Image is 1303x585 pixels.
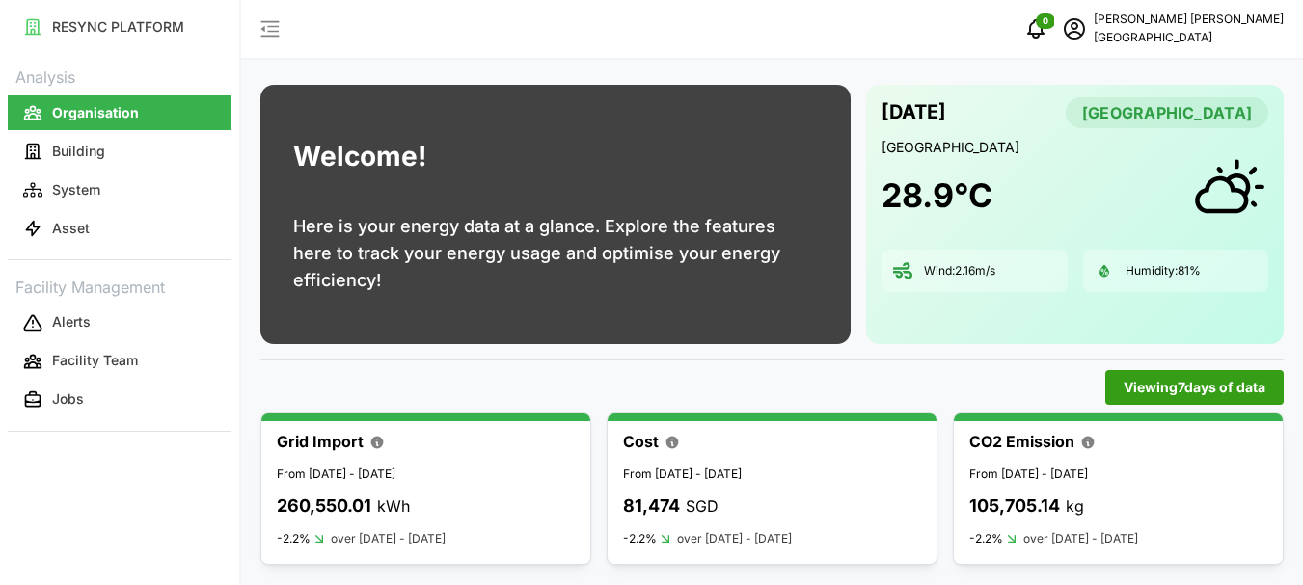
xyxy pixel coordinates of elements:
[8,209,231,248] a: Asset
[1082,98,1252,127] span: [GEOGRAPHIC_DATA]
[8,10,231,44] button: RESYNC PLATFORM
[969,492,1060,520] p: 105,705.14
[277,430,364,454] p: Grid Import
[1066,494,1084,519] p: kg
[1105,370,1284,405] button: Viewing7days of data
[52,180,100,199] p: System
[8,171,231,209] a: System
[8,304,231,342] a: Alerts
[277,465,575,484] p: From [DATE] - [DATE]
[277,531,311,546] p: -2.2%
[623,430,659,454] p: Cost
[882,138,1268,157] p: [GEOGRAPHIC_DATA]
[623,492,680,520] p: 81,474
[8,383,231,417] button: Jobs
[969,531,1003,546] p: -2.2%
[8,132,231,171] a: Building
[1017,10,1055,48] button: notifications
[882,96,946,128] p: [DATE]
[1055,10,1094,48] button: schedule
[8,272,231,300] p: Facility Management
[969,430,1074,454] p: CO2 Emission
[8,211,231,246] button: Asset
[377,494,410,519] p: kWh
[1124,371,1265,404] span: Viewing 7 days of data
[52,351,138,370] p: Facility Team
[623,465,921,484] p: From [DATE] - [DATE]
[8,173,231,207] button: System
[52,219,90,238] p: Asset
[882,174,992,217] h1: 28.9 °C
[969,465,1267,484] p: From [DATE] - [DATE]
[293,213,818,294] p: Here is your energy data at a glance. Explore the features here to track your energy usage and op...
[8,8,231,46] a: RESYNC PLATFORM
[293,136,426,177] h1: Welcome!
[686,494,719,519] p: SGD
[52,312,91,332] p: Alerts
[52,142,105,161] p: Building
[8,95,231,130] button: Organisation
[52,389,84,409] p: Jobs
[52,17,184,37] p: RESYNC PLATFORM
[277,492,371,520] p: 260,550.01
[1023,530,1138,548] p: over [DATE] - [DATE]
[623,531,657,546] p: -2.2%
[8,93,231,132] a: Organisation
[8,342,231,381] a: Facility Team
[52,103,139,122] p: Organisation
[1094,11,1284,29] p: [PERSON_NAME] [PERSON_NAME]
[1043,14,1048,28] span: 0
[924,263,995,279] p: Wind: 2.16 m/s
[331,530,446,548] p: over [DATE] - [DATE]
[8,306,231,340] button: Alerts
[1126,263,1201,279] p: Humidity: 81 %
[8,134,231,169] button: Building
[8,62,231,90] p: Analysis
[1094,29,1284,47] p: [GEOGRAPHIC_DATA]
[8,344,231,379] button: Facility Team
[8,381,231,419] a: Jobs
[677,530,792,548] p: over [DATE] - [DATE]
